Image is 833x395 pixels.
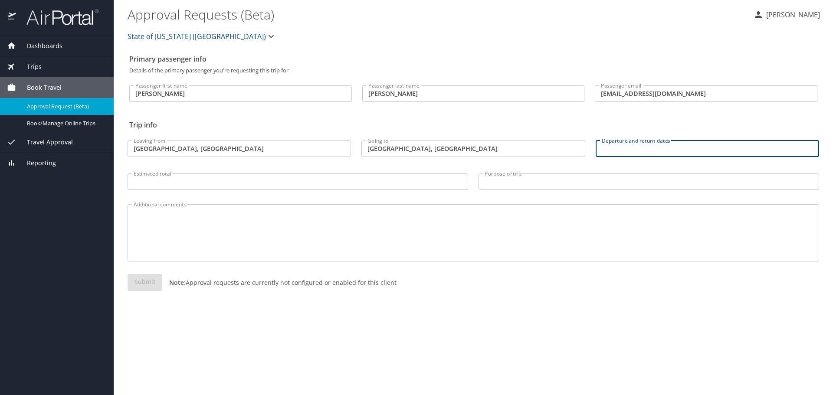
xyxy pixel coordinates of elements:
[764,10,820,20] p: [PERSON_NAME]
[27,119,103,127] span: Book/Manage Online Trips
[16,137,73,147] span: Travel Approval
[128,1,746,28] h1: Approval Requests (Beta)
[16,62,42,72] span: Trips
[169,278,186,287] strong: Note:
[16,158,56,168] span: Reporting
[16,83,62,92] span: Book Travel
[128,30,266,42] span: State of [US_STATE] ([GEOGRAPHIC_DATA])
[129,52,817,66] h2: Primary passenger info
[129,68,817,73] p: Details of the primary passenger you're requesting this trip for
[129,118,817,132] h2: Trip info
[27,102,103,111] span: Approval Request (Beta)
[750,7,823,23] button: [PERSON_NAME]
[8,9,17,26] img: icon-airportal.png
[124,28,280,45] button: State of [US_STATE] ([GEOGRAPHIC_DATA])
[162,278,397,287] p: Approval requests are currently not configured or enabled for this client
[17,9,98,26] img: airportal-logo.png
[16,41,62,51] span: Dashboards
